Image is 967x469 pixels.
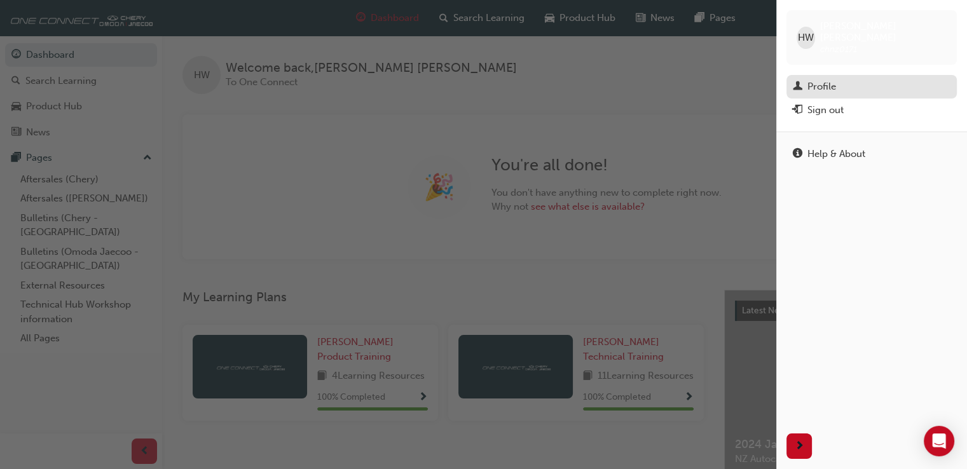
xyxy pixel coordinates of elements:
span: info-icon [793,149,802,160]
div: Sign out [807,103,844,118]
span: next-icon [795,438,804,454]
span: [PERSON_NAME] [PERSON_NAME] [820,20,947,43]
span: exit-icon [793,105,802,116]
span: man-icon [793,81,802,93]
div: Profile [807,79,836,94]
div: Open Intercom Messenger [924,426,954,456]
button: Sign out [786,99,957,122]
span: HW [798,31,814,45]
a: Help & About [786,142,957,166]
div: Help & About [807,147,865,161]
span: chnz0171 [820,44,857,55]
a: Profile [786,75,957,99]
